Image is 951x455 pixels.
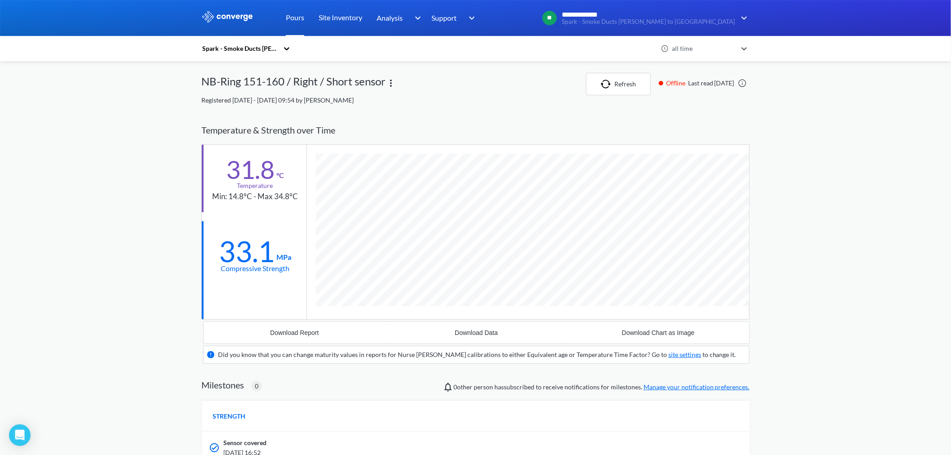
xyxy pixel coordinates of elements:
[9,424,31,446] div: Open Intercom Messenger
[668,351,701,358] a: site settings
[735,13,750,23] img: downArrow.svg
[622,329,695,336] div: Download Chart as Image
[237,181,273,191] div: Temperature
[270,329,319,336] div: Download Report
[463,13,477,23] img: downArrow.svg
[453,383,472,391] span: 0 other
[386,322,568,343] button: Download Data
[453,382,750,392] span: person has subscribed to receive notifications for milestones.
[455,329,498,336] div: Download Data
[201,73,386,95] div: NB-Ring 151-160 / Right / Short sensor
[255,381,258,391] span: 0
[201,96,354,104] span: Registered [DATE] - [DATE] 09:54 by [PERSON_NAME]
[386,78,396,89] img: more.svg
[377,12,403,23] span: Analysis
[204,322,386,343] button: Download Report
[654,78,750,88] div: Last read [DATE]
[562,18,735,25] span: Spark - Smoke Ducts [PERSON_NAME] to [GEOGRAPHIC_DATA]
[226,158,275,181] div: 31.8
[201,379,244,390] h2: Milestones
[644,383,750,391] a: Manage your notification preferences.
[201,116,750,144] div: Temperature & Strength over Time
[201,44,279,54] div: Spark - Smoke Ducts [PERSON_NAME] to [GEOGRAPHIC_DATA]
[223,438,267,448] span: Sensor covered
[443,382,453,393] img: notifications-icon.svg
[218,350,736,360] div: Did you know that you can change maturity values in reports for Nurse [PERSON_NAME] calibrations ...
[670,44,737,54] div: all time
[201,11,253,22] img: logo_ewhite.svg
[586,73,651,95] button: Refresh
[666,78,688,88] span: Offline
[431,12,457,23] span: Support
[409,13,423,23] img: downArrow.svg
[601,80,614,89] img: icon-refresh.svg
[213,411,245,421] span: STRENGTH
[212,191,298,203] div: Min: 14.8°C - Max 34.8°C
[219,240,275,263] div: 33.1
[221,263,289,274] div: Compressive Strength
[661,45,669,53] img: icon-clock.svg
[567,322,749,343] button: Download Chart as Image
